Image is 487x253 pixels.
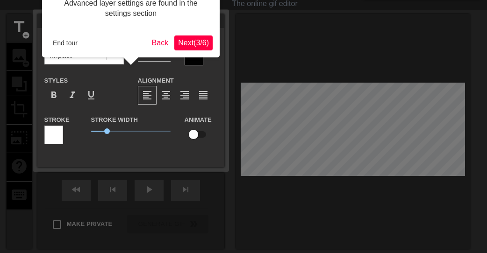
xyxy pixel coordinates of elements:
[179,90,190,101] span: format_align_right
[178,39,209,47] span: Next ( 3 / 6 )
[143,184,155,195] span: play_arrow
[160,90,172,101] span: format_align_center
[86,90,97,101] span: format_underline
[10,18,28,36] span: title
[49,36,81,50] button: End tour
[22,31,30,39] span: add_circle
[148,35,172,50] button: Back
[67,90,78,101] span: format_italic
[67,219,113,229] span: Make Private
[198,90,209,101] span: format_align_justify
[44,76,68,85] label: Styles
[71,184,82,195] span: fast_rewind
[91,115,138,125] label: Stroke Width
[107,184,118,195] span: skip_previous
[44,115,70,125] label: Stroke
[180,184,191,195] span: skip_next
[138,76,174,85] label: Alignment
[174,35,213,50] button: Next
[185,115,212,125] label: Animate
[48,90,59,101] span: format_bold
[142,90,153,101] span: format_align_left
